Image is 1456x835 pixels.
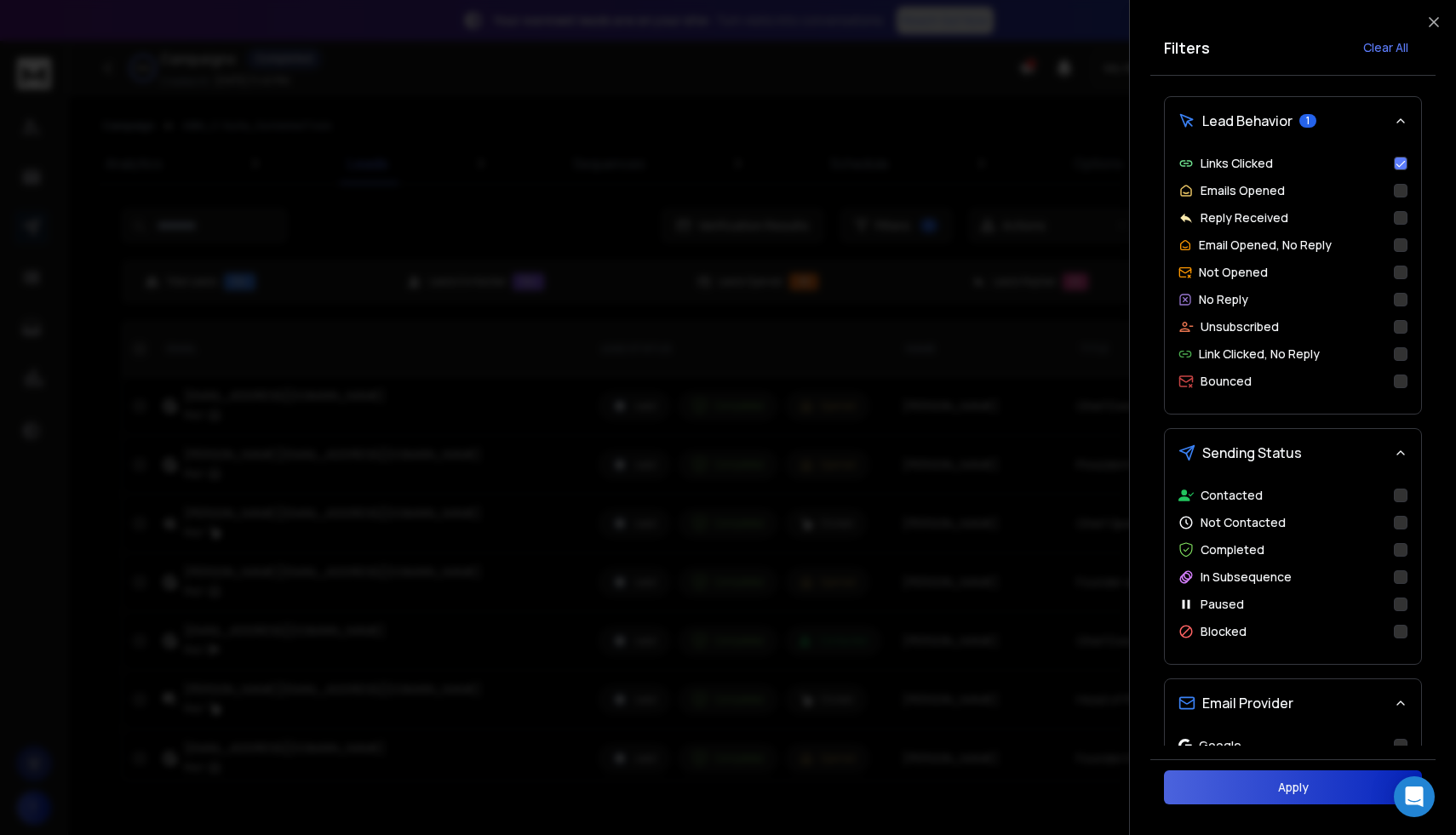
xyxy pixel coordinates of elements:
[1394,776,1435,817] div: Open Intercom Messenger
[1199,737,1241,754] p: Google
[1202,443,1302,463] span: Sending Status
[1199,237,1332,254] p: Email Opened, No Reply
[1165,727,1421,832] div: Email Provider
[1202,693,1293,713] span: Email Provider
[1201,182,1285,199] p: Emails Opened
[1199,291,1248,308] p: No Reply
[1201,373,1252,390] p: Bounced
[1199,264,1268,281] p: Not Opened
[1202,111,1293,131] span: Lead Behavior
[1201,596,1244,613] p: Paused
[1201,569,1292,586] p: In Subsequence
[1165,429,1421,477] button: Sending Status
[1164,770,1422,804] button: Apply
[1201,514,1286,531] p: Not Contacted
[1201,541,1264,558] p: Completed
[1201,487,1263,504] p: Contacted
[1201,623,1247,640] p: Blocked
[1201,155,1273,172] p: Links Clicked
[1201,318,1279,335] p: Unsubscribed
[1164,36,1210,60] h2: Filters
[1165,679,1421,727] button: Email Provider
[1201,209,1288,226] p: Reply Received
[1165,97,1421,145] button: Lead Behavior1
[1299,114,1316,128] span: 1
[1350,31,1422,65] button: Clear All
[1165,145,1421,414] div: Lead Behavior1
[1165,477,1421,664] div: Sending Status
[1199,346,1320,363] p: Link Clicked, No Reply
